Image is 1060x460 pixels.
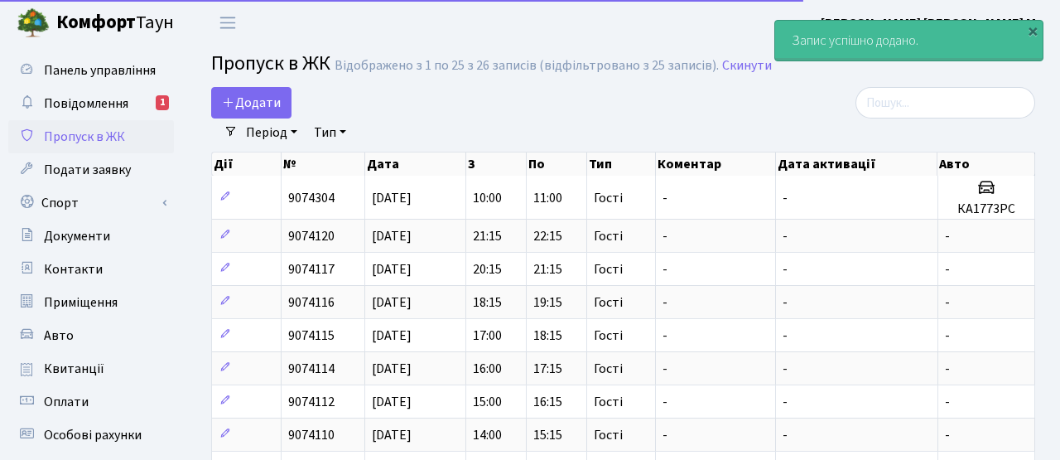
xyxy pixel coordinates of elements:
[307,119,353,147] a: Тип
[8,120,174,153] a: Пропуск в ЖК
[44,227,110,245] span: Документи
[372,393,412,411] span: [DATE]
[288,360,335,378] span: 9074114
[821,13,1040,33] a: [PERSON_NAME] [PERSON_NAME] М.
[8,87,174,120] a: Повідомлення1
[372,327,412,345] span: [DATE]
[239,119,304,147] a: Період
[775,21,1043,61] div: Запис успішно додано.
[44,128,125,146] span: Пропуск в ЖК
[783,360,788,378] span: -
[533,360,562,378] span: 17:15
[8,286,174,319] a: Приміщення
[473,393,502,411] span: 15:00
[8,153,174,186] a: Подати заявку
[473,293,502,312] span: 18:15
[783,393,788,411] span: -
[783,293,788,312] span: -
[56,9,136,36] b: Комфорт
[56,9,174,37] span: Таун
[945,360,950,378] span: -
[288,393,335,411] span: 9074112
[533,327,562,345] span: 18:15
[662,227,667,245] span: -
[466,153,527,176] th: З
[594,395,623,409] span: Гості
[533,293,562,312] span: 19:15
[335,58,719,74] div: Відображено з 1 по 25 з 26 записів (відфільтровано з 25 записів).
[945,327,950,345] span: -
[156,95,169,110] div: 1
[1024,22,1041,39] div: ×
[8,54,174,87] a: Панель управління
[44,94,128,113] span: Повідомлення
[783,426,788,444] span: -
[372,293,412,312] span: [DATE]
[365,153,466,176] th: Дата
[288,189,335,207] span: 9074304
[533,393,562,411] span: 16:15
[288,293,335,312] span: 9074116
[533,189,562,207] span: 11:00
[594,429,623,442] span: Гості
[662,393,667,411] span: -
[594,329,623,342] span: Гості
[662,189,667,207] span: -
[44,426,142,444] span: Особові рахунки
[783,327,788,345] span: -
[722,58,772,74] a: Скинути
[288,327,335,345] span: 9074115
[533,426,562,444] span: 15:15
[945,293,950,312] span: -
[8,220,174,253] a: Документи
[594,263,623,276] span: Гості
[594,230,623,243] span: Гості
[783,260,788,278] span: -
[44,360,104,378] span: Квитанції
[945,426,950,444] span: -
[662,360,667,378] span: -
[473,360,502,378] span: 16:00
[473,189,502,207] span: 10:00
[533,260,562,278] span: 21:15
[211,87,291,119] a: Додати
[222,94,281,112] span: Додати
[44,260,103,278] span: Контакти
[662,426,667,444] span: -
[783,227,788,245] span: -
[8,352,174,385] a: Квитанції
[594,362,623,375] span: Гості
[8,419,174,452] a: Особові рахунки
[44,393,89,411] span: Оплати
[372,260,412,278] span: [DATE]
[662,327,667,345] span: -
[662,293,667,312] span: -
[211,49,330,78] span: Пропуск в ЖК
[372,360,412,378] span: [DATE]
[44,293,118,312] span: Приміщення
[527,153,587,176] th: По
[945,260,950,278] span: -
[8,186,174,220] a: Спорт
[473,260,502,278] span: 20:15
[945,393,950,411] span: -
[288,227,335,245] span: 9074120
[212,153,282,176] th: Дії
[656,153,776,176] th: Коментар
[776,153,938,176] th: Дата активації
[372,227,412,245] span: [DATE]
[288,260,335,278] span: 9074117
[473,426,502,444] span: 14:00
[821,14,1040,32] b: [PERSON_NAME] [PERSON_NAME] М.
[594,296,623,309] span: Гості
[207,9,248,36] button: Переключити навігацію
[783,189,788,207] span: -
[44,61,156,80] span: Панель управління
[594,191,623,205] span: Гості
[533,227,562,245] span: 22:15
[8,385,174,419] a: Оплати
[945,201,1028,217] h5: КА1773РС
[473,327,502,345] span: 17:00
[662,260,667,278] span: -
[44,327,74,345] span: Авто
